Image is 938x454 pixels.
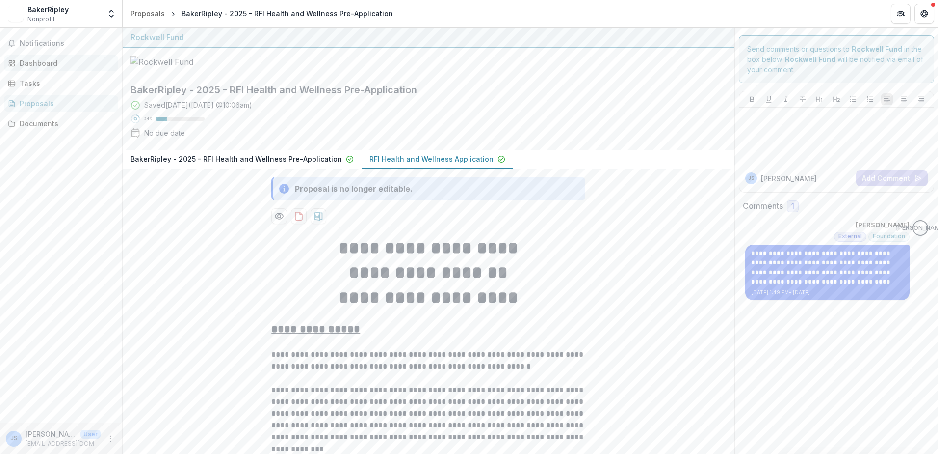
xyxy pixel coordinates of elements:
[748,176,754,181] div: Jessica Starkschall
[746,93,758,105] button: Bold
[881,93,893,105] button: Align Left
[144,100,252,110] div: Saved [DATE] ( [DATE] @ 10:06am )
[127,6,397,21] nav: breadcrumb
[780,93,792,105] button: Italicize
[20,118,110,129] div: Documents
[915,93,927,105] button: Align Right
[20,58,110,68] div: Dashboard
[130,8,165,19] div: Proposals
[739,35,935,83] div: Send comments or questions to in the box below. will be notified via email of your comment.
[852,45,902,53] strong: Rockwell Fund
[4,35,118,51] button: Notifications
[80,430,101,439] p: User
[271,208,287,224] button: Preview 72c6ba80-6671-42bb-a13e-cfe149e59e3f-1.pdf
[4,55,118,71] a: Dashboard
[898,93,910,105] button: Align Center
[20,98,110,109] div: Proposals
[761,173,817,184] p: [PERSON_NAME]
[813,93,825,105] button: Heading 1
[127,6,169,21] a: Proposals
[831,93,842,105] button: Heading 2
[838,233,862,240] span: External
[873,233,905,240] span: Foundation
[182,8,393,19] div: BakerRipley - 2025 - RFI Health and Wellness Pre-Application
[20,39,114,48] span: Notifications
[856,220,910,230] p: [PERSON_NAME]
[891,4,911,24] button: Partners
[4,95,118,112] a: Proposals
[856,170,928,186] button: Add Comment
[4,75,118,91] a: Tasks
[130,154,342,164] p: BakerRipley - 2025 - RFI Health and Wellness Pre-Application
[130,84,711,96] h2: BakerRipley - 2025 - RFI Health and Wellness Pre-Application
[4,115,118,132] a: Documents
[20,78,110,88] div: Tasks
[130,56,229,68] img: Rockwell Fund
[369,154,494,164] p: RFI Health and Wellness Application
[751,289,904,296] p: [DATE] 1:49 PM • [DATE]
[144,115,152,122] p: 24 %
[291,208,307,224] button: download-proposal
[763,93,775,105] button: Underline
[785,55,835,63] strong: Rockwell Fund
[914,4,934,24] button: Get Help
[10,435,18,442] div: Jessica Starkschall
[26,429,77,439] p: [PERSON_NAME]
[104,433,116,445] button: More
[295,183,413,195] div: Proposal is no longer editable.
[27,4,69,15] div: BakerRipley
[104,4,118,24] button: Open entity switcher
[797,93,808,105] button: Strike
[791,202,794,211] span: 1
[864,93,876,105] button: Ordered List
[847,93,859,105] button: Bullet List
[144,128,185,138] div: No due date
[311,208,326,224] button: download-proposal
[743,201,783,211] h2: Comments
[130,31,727,43] div: Rockwell Fund
[8,6,24,22] img: BakerRipley
[27,15,55,24] span: Nonprofit
[26,439,101,448] p: [EMAIL_ADDRESS][DOMAIN_NAME]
